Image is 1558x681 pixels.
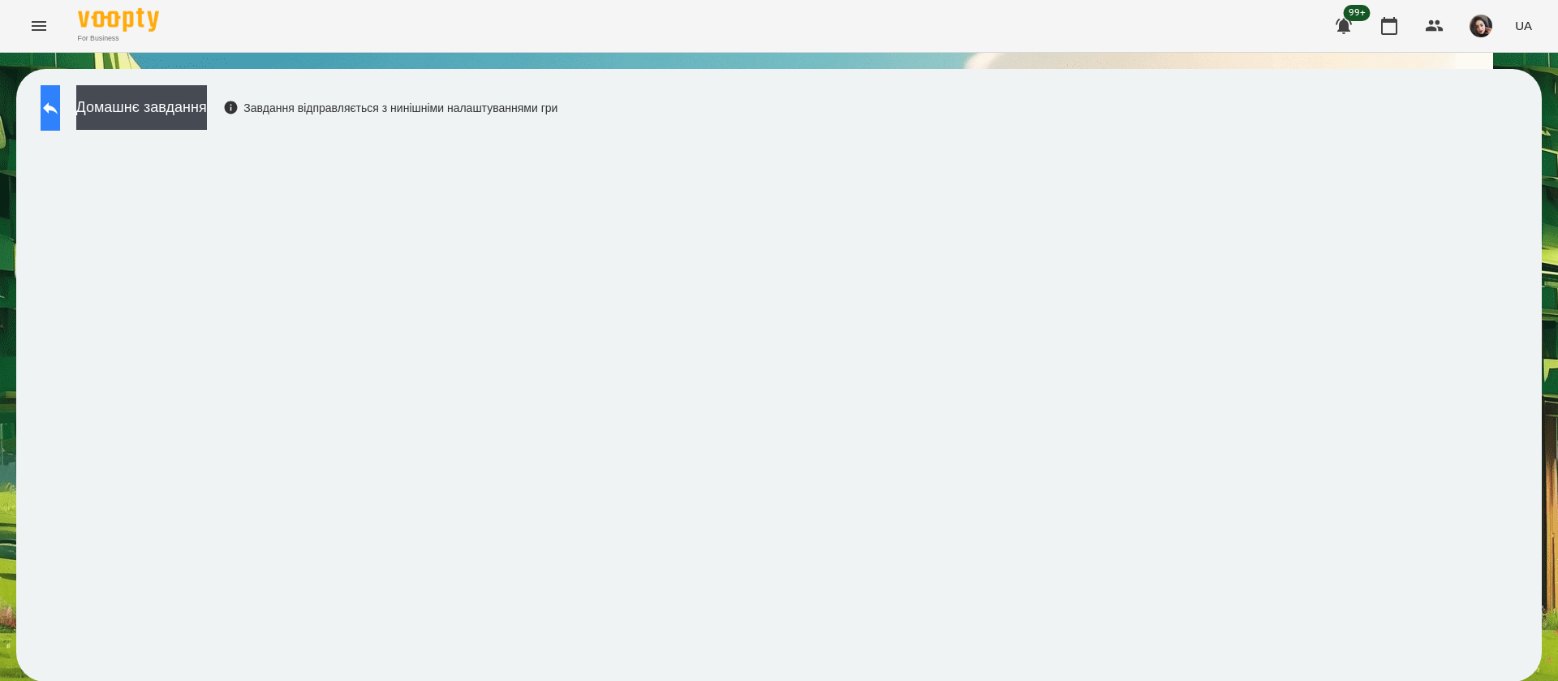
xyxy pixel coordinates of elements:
[223,100,558,116] div: Завдання відправляється з нинішніми налаштуваннями гри
[78,8,159,32] img: Voopty Logo
[19,6,58,45] button: Menu
[76,85,207,130] button: Домашнє завдання
[78,33,159,44] span: For Business
[1509,11,1539,41] button: UA
[1515,17,1532,34] span: UA
[1344,5,1371,21] span: 99+
[1470,15,1492,37] img: 415cf204168fa55e927162f296ff3726.jpg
